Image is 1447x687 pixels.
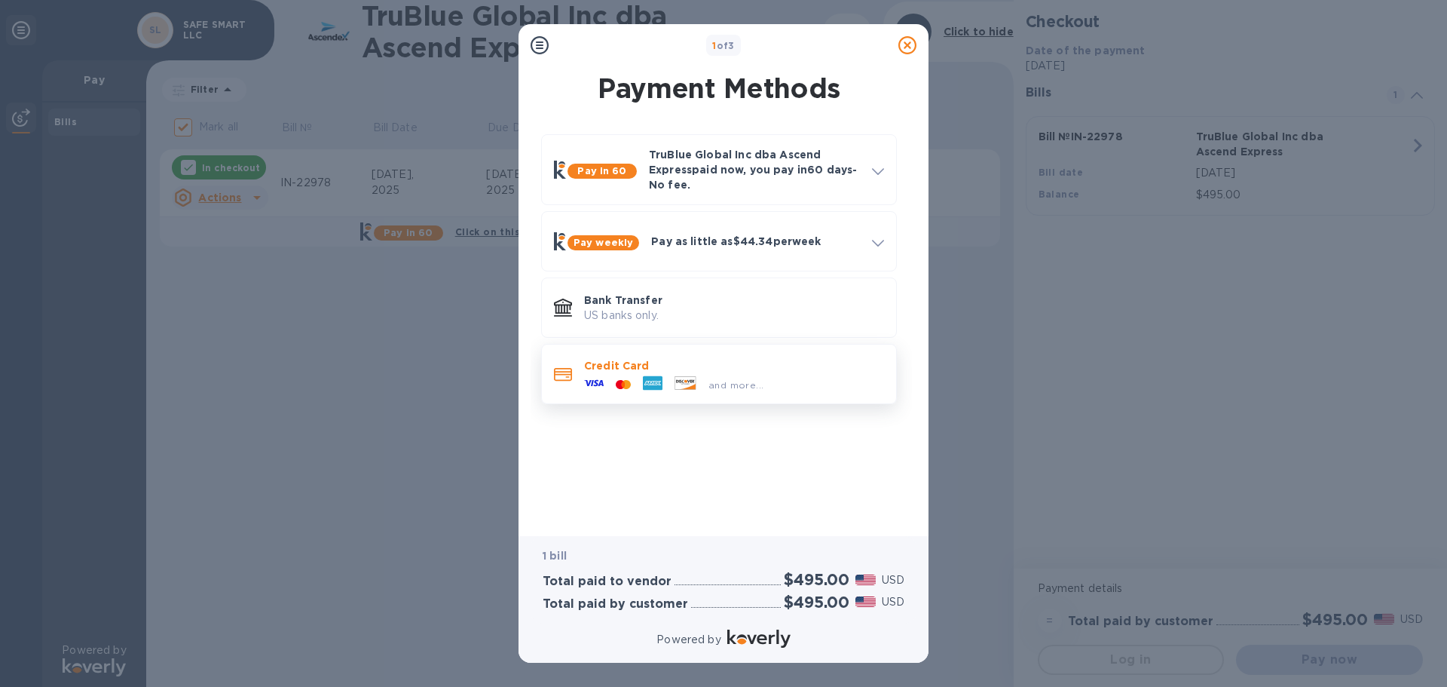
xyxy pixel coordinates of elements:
p: US banks only. [584,308,884,324]
img: USD [855,597,876,607]
p: Credit Card [584,358,884,373]
b: of 3 [712,40,735,51]
h2: $495.00 [784,570,849,589]
h3: Total paid to vendor [543,575,671,589]
h3: Total paid by customer [543,597,688,612]
p: Bank Transfer [584,293,884,308]
span: 1 [712,40,716,51]
b: Pay in 60 [577,165,626,176]
h1: Payment Methods [538,72,900,104]
b: 1 bill [543,550,567,562]
b: Pay weekly [574,237,633,248]
p: USD [882,572,904,588]
span: and more... [708,379,763,391]
img: USD [855,575,876,585]
h2: $495.00 [784,593,849,612]
p: Pay as little as $44.34 per week [651,234,860,249]
img: Logo [727,630,791,648]
p: Powered by [656,632,720,648]
p: TruBlue Global Inc dba Ascend Express paid now, you pay in 60 days - No fee. [649,147,860,192]
p: USD [882,594,904,610]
